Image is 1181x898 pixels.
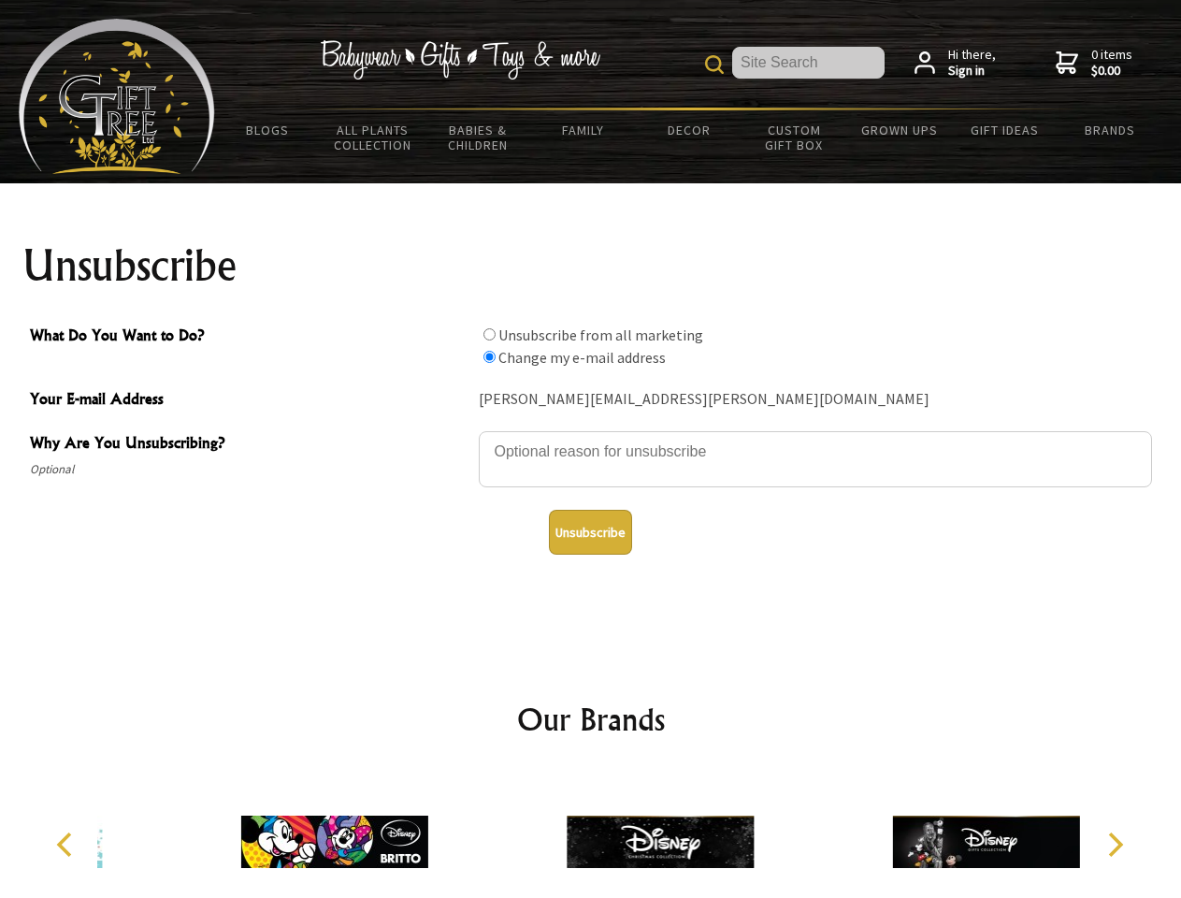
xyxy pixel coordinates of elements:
span: Your E-mail Address [30,387,469,414]
h2: Our Brands [37,697,1145,742]
img: product search [705,55,724,74]
textarea: Why Are You Unsubscribing? [479,431,1152,487]
input: Site Search [732,47,885,79]
input: What Do You Want to Do? [483,328,496,340]
a: Hi there,Sign in [915,47,996,80]
a: Decor [636,110,742,150]
a: Custom Gift Box [742,110,847,165]
a: Gift Ideas [952,110,1058,150]
img: Babywear - Gifts - Toys & more [320,40,600,80]
label: Unsubscribe from all marketing [498,326,703,344]
a: Family [531,110,637,150]
span: 0 items [1091,46,1132,80]
span: What Do You Want to Do? [30,324,469,351]
a: Brands [1058,110,1163,150]
a: BLOGS [215,110,321,150]
a: Babies & Children [425,110,531,165]
button: Unsubscribe [549,510,632,555]
span: Why Are You Unsubscribing? [30,431,469,458]
strong: Sign in [948,63,996,80]
a: 0 items$0.00 [1056,47,1132,80]
span: Optional [30,458,469,481]
input: What Do You Want to Do? [483,351,496,363]
label: Change my e-mail address [498,348,666,367]
h1: Unsubscribe [22,243,1159,288]
strong: $0.00 [1091,63,1132,80]
img: Babyware - Gifts - Toys and more... [19,19,215,174]
div: [PERSON_NAME][EMAIL_ADDRESS][PERSON_NAME][DOMAIN_NAME] [479,385,1152,414]
a: All Plants Collection [321,110,426,165]
a: Grown Ups [846,110,952,150]
button: Next [1094,824,1135,865]
span: Hi there, [948,47,996,80]
button: Previous [47,824,88,865]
